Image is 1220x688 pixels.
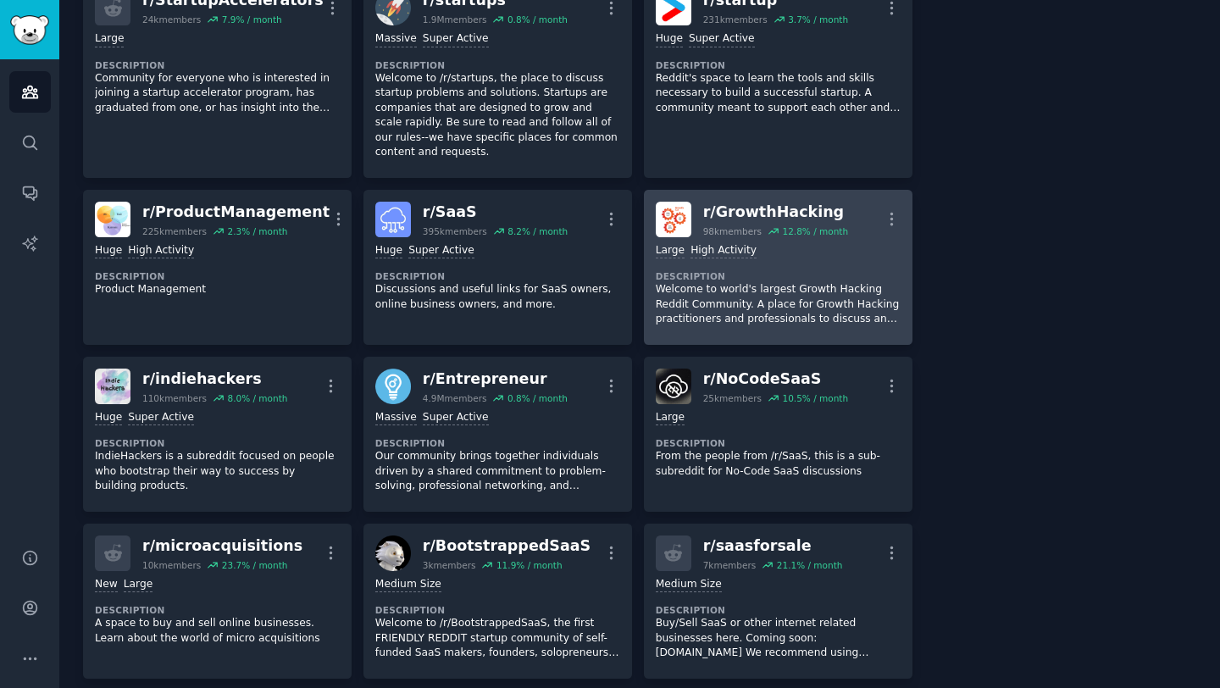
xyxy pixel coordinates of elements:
img: ProductManagement [95,202,130,237]
div: Massive [375,410,417,426]
div: Super Active [423,410,489,426]
dt: Description [95,270,340,282]
a: ProductManagementr/ProductManagement225kmembers2.3% / monthHugeHigh ActivityDescriptionProduct Ma... [83,190,352,345]
div: 231k members [703,14,768,25]
a: indiehackersr/indiehackers110kmembers8.0% / monthHugeSuper ActiveDescriptionIndieHackers is a sub... [83,357,352,512]
a: GrowthHackingr/GrowthHacking98kmembers12.8% / monthLargeHigh ActivityDescriptionWelcome to world'... [644,190,912,345]
p: IndieHackers is a subreddit focused on people who bootstrap their way to success by building prod... [95,449,340,494]
div: Medium Size [656,577,722,593]
p: Reddit's space to learn the tools and skills necessary to build a successful startup. A community... [656,71,901,116]
a: SaaSr/SaaS395kmembers8.2% / monthHugeSuper ActiveDescriptionDiscussions and useful links for SaaS... [363,190,632,345]
div: 10.5 % / month [782,392,848,404]
div: 24k members [142,14,201,25]
dt: Description [656,270,901,282]
dt: Description [375,59,620,71]
p: From the people from /r/SaaS, this is a sub-subreddit for No-Code SaaS discussions [656,449,901,479]
div: 1.9M members [423,14,487,25]
img: indiehackers [95,369,130,404]
div: 2.3 % / month [227,225,287,237]
div: Huge [95,410,122,426]
div: Large [656,243,685,259]
div: Large [95,31,124,47]
p: Discussions and useful links for SaaS owners, online business owners, and more. [375,282,620,312]
div: r/ Entrepreneur [423,369,568,390]
dt: Description [95,59,340,71]
p: Welcome to world's largest Growth Hacking Reddit Community. A place for Growth Hacking practition... [656,282,901,327]
div: Large [124,577,152,593]
a: r/microacquisitions10kmembers23.7% / monthNewLargeDescriptionA space to buy and sell online busin... [83,524,352,679]
div: r/ GrowthHacking [703,202,848,223]
div: r/ saasforsale [703,535,843,557]
div: Super Active [423,31,489,47]
img: GummySearch logo [10,15,49,45]
dt: Description [375,270,620,282]
div: High Activity [128,243,194,259]
div: 23.7 % / month [222,559,288,571]
div: Huge [95,243,122,259]
dt: Description [656,437,901,449]
div: 25k members [703,392,762,404]
div: 21.1 % / month [777,559,843,571]
div: r/ indiehackers [142,369,287,390]
img: NoCodeSaaS [656,369,691,404]
img: GrowthHacking [656,202,691,237]
p: A space to buy and sell online businesses. Learn about the world of micro acquisitions [95,616,340,646]
div: Massive [375,31,417,47]
div: 8.2 % / month [507,225,568,237]
div: Super Active [408,243,474,259]
div: 3.7 % / month [788,14,848,25]
a: BootstrappedSaaSr/BootstrappedSaaS3kmembers11.9% / monthMedium SizeDescriptionWelcome to /r/Boots... [363,524,632,679]
dt: Description [375,604,620,616]
a: r/saasforsale7kmembers21.1% / monthMedium SizeDescriptionBuy/Sell SaaS or other internet related ... [644,524,912,679]
p: Product Management [95,282,340,297]
div: 10k members [142,559,201,571]
dt: Description [95,604,340,616]
img: Entrepreneur [375,369,411,404]
p: Community for everyone who is interested in joining a startup accelerator program, has graduated ... [95,71,340,116]
dt: Description [95,437,340,449]
div: 12.8 % / month [782,225,848,237]
div: Large [656,410,685,426]
dt: Description [375,437,620,449]
div: r/ BootstrappedSaaS [423,535,591,557]
div: Super Active [128,410,194,426]
p: Buy/Sell SaaS or other internet related businesses here. Coming soon: [DOMAIN_NAME] We recommend ... [656,616,901,661]
dt: Description [656,604,901,616]
div: 11.9 % / month [496,559,563,571]
div: 4.9M members [423,392,487,404]
img: BootstrappedSaaS [375,535,411,571]
dt: Description [656,59,901,71]
div: 7k members [703,559,757,571]
div: 98k members [703,225,762,237]
a: Entrepreneurr/Entrepreneur4.9Mmembers0.8% / monthMassiveSuper ActiveDescriptionOur community brin... [363,357,632,512]
div: Huge [656,31,683,47]
div: Super Active [689,31,755,47]
div: r/ NoCodeSaaS [703,369,848,390]
p: Welcome to /r/BootstrappedSaaS, the first FRIENDLY REDDIT startup community of self-funded SaaS m... [375,616,620,661]
div: High Activity [690,243,757,259]
div: 3k members [423,559,476,571]
a: NoCodeSaaSr/NoCodeSaaS25kmembers10.5% / monthLargeDescriptionFrom the people from /r/SaaS, this i... [644,357,912,512]
div: r/ ProductManagement [142,202,330,223]
div: 7.9 % / month [222,14,282,25]
div: 395k members [423,225,487,237]
p: Our community brings together individuals driven by a shared commitment to problem-solving, profe... [375,449,620,494]
img: SaaS [375,202,411,237]
div: Huge [375,243,402,259]
div: Medium Size [375,577,441,593]
div: 225k members [142,225,207,237]
div: 8.0 % / month [227,392,287,404]
div: 110k members [142,392,207,404]
div: r/ SaaS [423,202,568,223]
div: r/ microacquisitions [142,535,302,557]
div: 0.8 % / month [507,392,568,404]
div: New [95,577,118,593]
p: Welcome to /r/startups, the place to discuss startup problems and solutions. Startups are compani... [375,71,620,160]
div: 0.8 % / month [507,14,568,25]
